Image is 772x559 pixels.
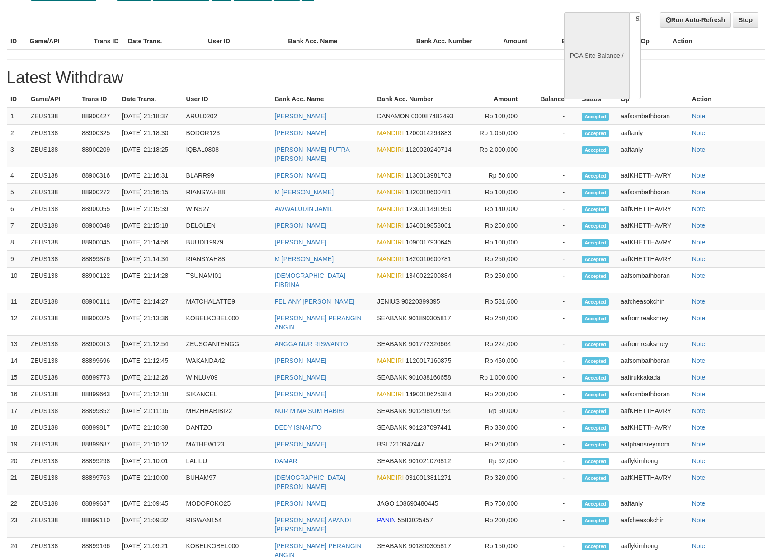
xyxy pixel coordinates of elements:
[472,369,531,386] td: Rp 1,000,000
[7,470,27,495] td: 21
[472,91,531,108] th: Amount
[377,146,404,153] span: MANDIRI
[27,125,78,141] td: ZEUS138
[582,130,609,137] span: Accepted
[118,369,183,386] td: [DATE] 21:12:26
[472,419,531,436] td: Rp 330,000
[405,239,451,246] span: 1090017930645
[377,374,407,381] span: SEABANK
[7,352,27,369] td: 14
[90,33,124,50] th: Trans ID
[617,125,688,141] td: aaftanly
[274,129,326,136] a: [PERSON_NAME]
[27,386,78,403] td: ZEUS138
[183,369,271,386] td: WINLUV09
[78,167,118,184] td: 88900316
[27,141,78,167] td: ZEUS138
[531,217,578,234] td: -
[692,298,706,305] a: Note
[582,315,609,323] span: Accepted
[582,272,609,280] span: Accepted
[274,315,361,331] a: [PERSON_NAME] PERANGIN ANGIN
[582,374,609,382] span: Accepted
[27,217,78,234] td: ZEUS138
[118,91,183,108] th: Date Trans.
[274,424,322,431] a: DEDY ISNANTO
[377,255,404,263] span: MANDIRI
[692,517,706,524] a: Note
[405,272,451,279] span: 1340022200884
[377,424,407,431] span: SEABANK
[274,239,326,246] a: [PERSON_NAME]
[541,33,599,50] th: Balance
[692,340,706,348] a: Note
[617,91,688,108] th: Op
[582,113,609,121] span: Accepted
[617,310,688,336] td: aafrornreaksmey
[118,293,183,310] td: [DATE] 21:14:27
[27,268,78,293] td: ZEUS138
[692,172,706,179] a: Note
[274,146,349,162] a: [PERSON_NAME] PUTRA [PERSON_NAME]
[377,172,404,179] span: MANDIRI
[78,125,118,141] td: 88900325
[617,336,688,352] td: aafrornreaksmey
[617,141,688,167] td: aaftanly
[183,125,271,141] td: BODOR123
[78,141,118,167] td: 88900209
[78,403,118,419] td: 88899852
[183,453,271,470] td: LALILU
[27,293,78,310] td: ZEUS138
[118,419,183,436] td: [DATE] 21:10:38
[377,357,404,364] span: MANDIRI
[405,390,451,398] span: 1490010625384
[582,458,609,465] span: Accepted
[27,234,78,251] td: ZEUS138
[118,184,183,201] td: [DATE] 21:16:15
[692,205,706,212] a: Note
[531,352,578,369] td: -
[531,453,578,470] td: -
[582,222,609,230] span: Accepted
[274,298,354,305] a: FELIANY [PERSON_NAME]
[531,167,578,184] td: -
[7,268,27,293] td: 10
[373,91,472,108] th: Bank Acc. Number
[274,474,345,490] a: [DEMOGRAPHIC_DATA][PERSON_NAME]
[27,453,78,470] td: ZEUS138
[692,222,706,229] a: Note
[183,436,271,453] td: MATHEW123
[472,108,531,125] td: Rp 100,000
[409,457,451,465] span: 901021076812
[274,205,333,212] a: AWWALUDIN JAMIL
[692,272,706,279] a: Note
[411,113,453,120] span: 000087482493
[274,340,348,348] a: ANGGA NUR RISWANTO
[274,517,351,533] a: [PERSON_NAME] APANDI [PERSON_NAME]
[26,33,90,50] th: Game/API
[7,33,26,50] th: ID
[118,386,183,403] td: [DATE] 21:12:18
[617,108,688,125] td: aafsombathboran
[531,91,578,108] th: Balance
[7,167,27,184] td: 4
[531,336,578,352] td: -
[377,390,404,398] span: MANDIRI
[118,234,183,251] td: [DATE] 21:14:56
[617,201,688,217] td: aafKHETTHAVRY
[582,441,609,449] span: Accepted
[531,251,578,268] td: -
[27,91,78,108] th: Game/API
[183,403,271,419] td: MHZHHABIBI22
[405,172,451,179] span: 1130013981703
[617,403,688,419] td: aafKHETTHAVRY
[472,352,531,369] td: Rp 450,000
[78,310,118,336] td: 88900025
[274,441,326,448] a: [PERSON_NAME]
[124,33,204,50] th: Date Trans.
[78,470,118,495] td: 88899763
[118,352,183,369] td: [DATE] 21:12:45
[389,441,424,448] span: 7210947447
[377,441,387,448] span: BSI
[7,141,27,167] td: 3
